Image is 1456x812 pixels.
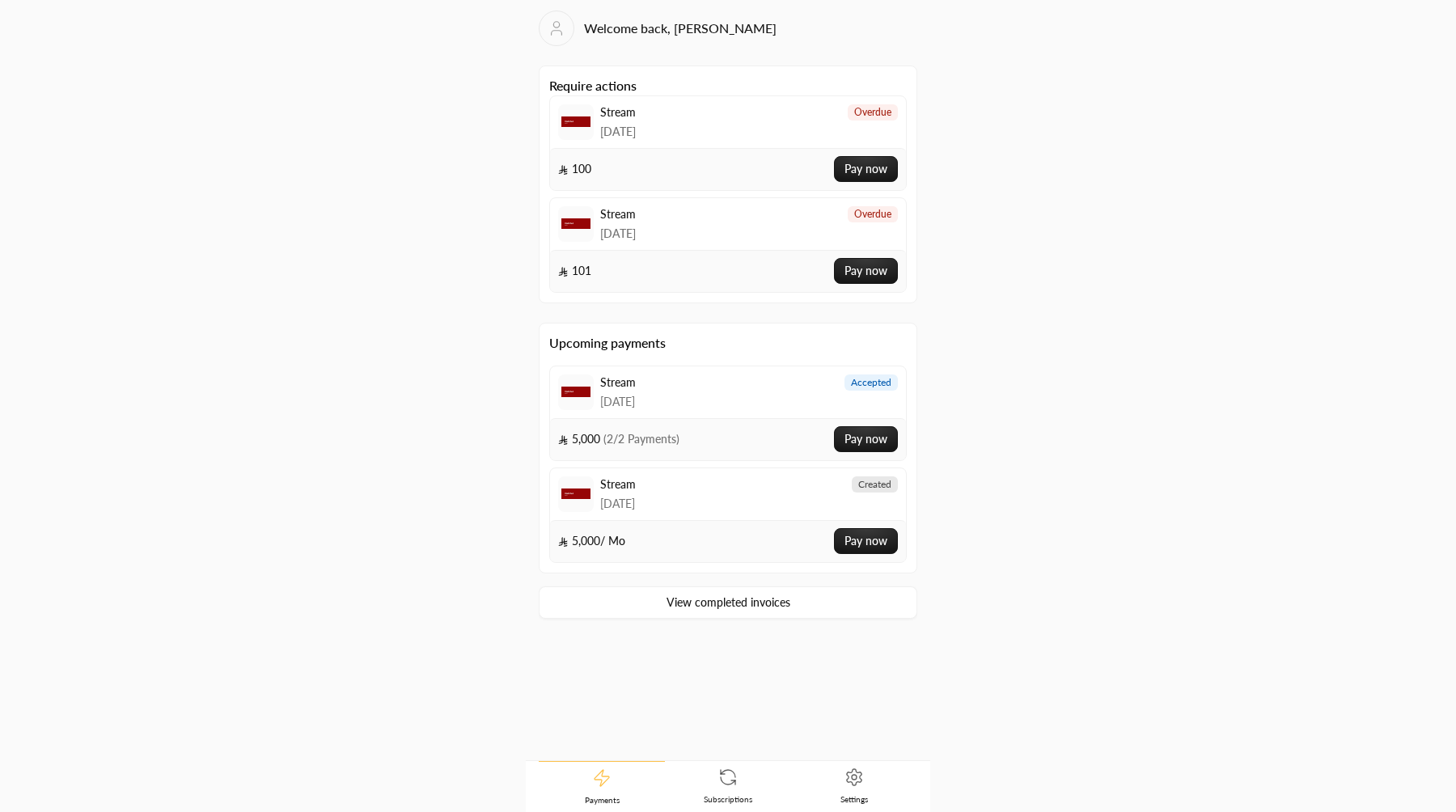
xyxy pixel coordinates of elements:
span: overdue [854,106,891,119]
a: View completed invoices [539,586,917,619]
span: [DATE] [600,496,636,512]
button: Pay now [834,156,898,182]
h2: Welcome back, [PERSON_NAME] [584,19,777,38]
span: Stream [600,104,636,121]
a: LogoStream[DATE]accepted 5,000 (2/2 Payments)Pay now [549,366,907,461]
span: Subscriptions [704,793,752,805]
span: created [858,478,891,491]
span: Upcoming payments [549,333,907,353]
a: Subscriptions [665,761,791,811]
span: Settings [840,793,868,805]
span: 101 [558,263,591,279]
button: Pay now [834,258,898,284]
a: Payments [539,761,665,812]
span: Stream [600,374,636,391]
span: Payments [585,794,620,806]
span: overdue [854,208,891,221]
a: LogoStream[DATE]created 5,000/ MoPay now [549,467,907,563]
span: Stream [600,206,636,222]
a: LogoStream[DATE]overdue 101Pay now [549,197,907,293]
span: [DATE] [600,394,636,410]
span: accepted [851,376,891,389]
img: Logo [561,378,590,407]
button: Pay now [834,528,898,554]
span: Stream [600,476,636,493]
img: Logo [561,480,590,509]
span: [DATE] [600,226,636,242]
span: Require actions [549,76,907,293]
img: Logo [561,108,590,137]
span: [DATE] [600,124,636,140]
span: 5,000 / Mo [558,533,625,549]
button: Pay now [834,426,898,452]
a: Settings [791,761,917,811]
span: ( 2/2 Payments ) [603,432,679,446]
img: Logo [561,209,590,239]
span: 5,000 [558,431,679,447]
a: LogoStream[DATE]overdue 100Pay now [549,95,907,191]
span: 100 [558,161,591,177]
